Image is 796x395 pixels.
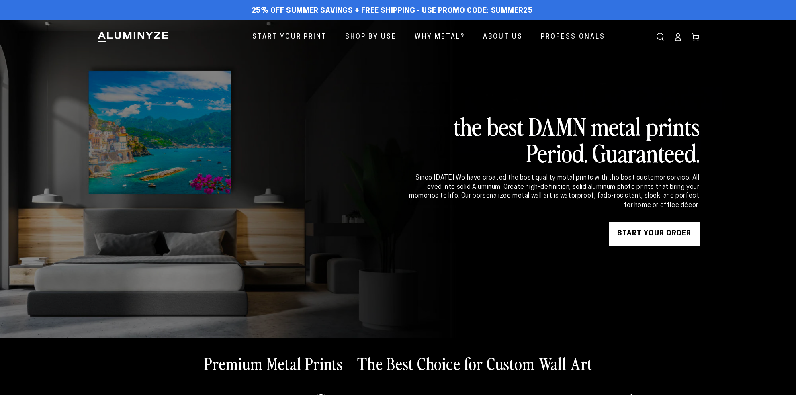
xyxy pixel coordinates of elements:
[409,27,471,48] a: Why Metal?
[204,353,592,374] h2: Premium Metal Prints – The Best Choice for Custom Wall Art
[415,31,465,43] span: Why Metal?
[483,31,523,43] span: About Us
[408,174,700,210] div: Since [DATE] We have created the best quality metal prints with the best customer service. All dy...
[408,113,700,166] h2: the best DAMN metal prints Period. Guaranteed.
[535,27,611,48] a: Professionals
[541,31,605,43] span: Professionals
[252,7,533,16] span: 25% off Summer Savings + Free Shipping - Use Promo Code: SUMMER25
[97,31,169,43] img: Aluminyze
[252,31,327,43] span: Start Your Print
[651,28,669,46] summary: Search our site
[609,222,700,246] a: START YOUR Order
[477,27,529,48] a: About Us
[246,27,333,48] a: Start Your Print
[345,31,397,43] span: Shop By Use
[339,27,403,48] a: Shop By Use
